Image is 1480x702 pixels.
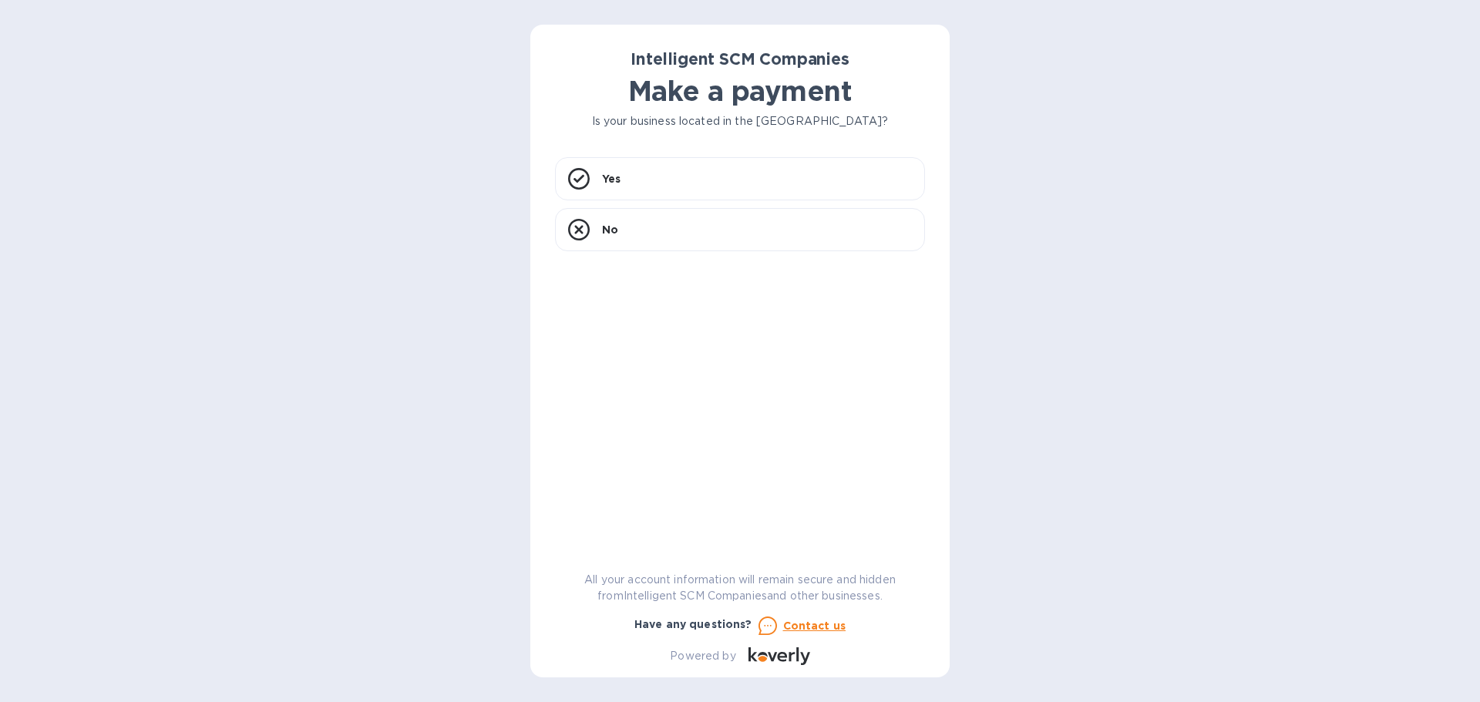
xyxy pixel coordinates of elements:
p: Yes [602,171,621,186]
h1: Make a payment [555,75,925,107]
p: No [602,222,618,237]
b: Have any questions? [634,618,752,630]
p: Powered by [670,648,735,664]
p: All your account information will remain secure and hidden from Intelligent SCM Companies and oth... [555,572,925,604]
u: Contact us [783,620,846,632]
p: Is your business located in the [GEOGRAPHIC_DATA]? [555,113,925,129]
b: Intelligent SCM Companies [631,49,849,69]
